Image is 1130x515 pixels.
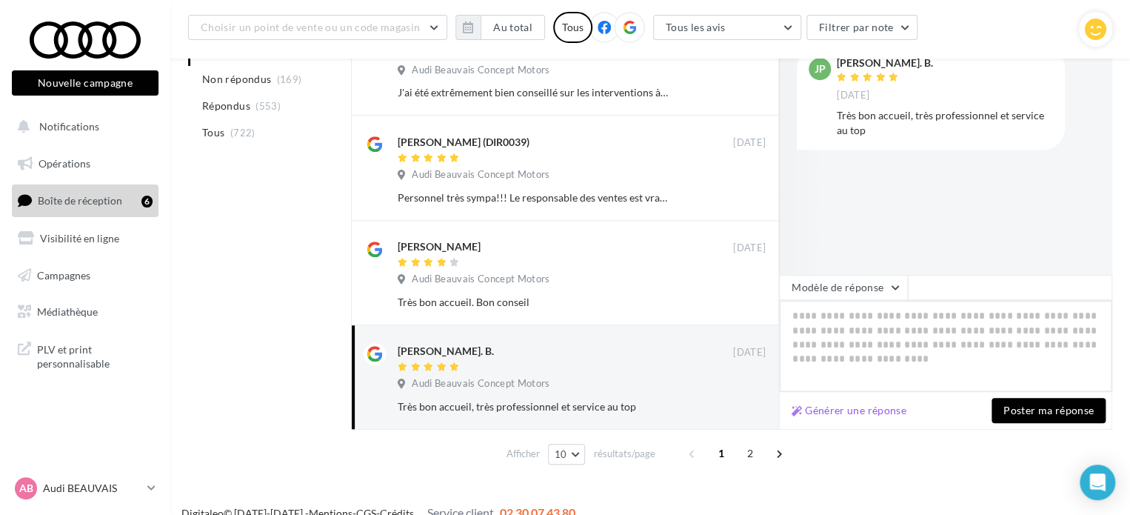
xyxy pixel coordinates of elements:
span: Tous les avis [666,21,726,33]
span: Opérations [39,157,90,170]
a: Médiathèque [9,296,161,328]
span: Tous [202,125,224,140]
a: PLV et print personnalisable [9,333,161,377]
a: Campagnes [9,260,161,291]
button: Choisir un point de vente ou un code magasin [188,15,447,40]
div: Personnel très sympa!!! Le responsable des ventes est vraiment très agréable . Vous pouvez y alle... [398,190,669,205]
div: Open Intercom Messenger [1080,465,1115,500]
a: Visibilité en ligne [9,223,161,254]
span: Audi Beauvais Concept Motors [412,168,549,182]
span: (169) [277,73,302,85]
button: Modèle de réponse [779,275,908,300]
div: [PERSON_NAME]. B. [398,344,494,359]
button: Tous les avis [653,15,801,40]
a: Opérations [9,148,161,179]
span: Notifications [39,120,99,133]
span: (553) [255,100,281,112]
a: Boîte de réception6 [9,185,161,216]
button: Au total [481,15,545,40]
span: JP [815,62,826,76]
span: Répondus [202,99,250,113]
span: (722) [230,127,255,139]
span: AB [19,481,33,496]
button: Poster ma réponse [992,398,1106,423]
div: Tous [553,12,592,43]
span: Campagnes [37,268,90,281]
span: Audi Beauvais Concept Motors [412,273,549,286]
button: Au total [455,15,545,40]
span: PLV et print personnalisable [37,339,153,371]
span: [DATE] [733,346,766,359]
span: résultats/page [593,447,655,461]
button: Notifications [9,111,156,142]
span: 1 [709,442,733,465]
div: [PERSON_NAME] (DIR0039) [398,135,529,150]
span: Médiathèque [37,305,98,318]
span: Boîte de réception [38,194,122,207]
p: Audi BEAUVAIS [43,481,141,496]
div: [PERSON_NAME] [398,239,481,254]
span: [DATE] [733,136,766,150]
div: J'ai été extrêmement bien conseillé sur les interventions à réaliser sur mon véhicule notamment p... [398,85,669,100]
div: 6 [141,196,153,207]
div: [PERSON_NAME]. B. [837,58,933,68]
button: 10 [548,444,586,465]
div: Très bon accueil. Bon conseil [398,295,669,310]
span: [DATE] [837,89,869,102]
span: [DATE] [733,242,766,255]
button: Nouvelle campagne [12,70,158,96]
span: Visibilité en ligne [40,232,119,245]
span: 2 [738,442,762,465]
span: Non répondus [202,72,271,87]
button: Filtrer par note [806,15,918,40]
div: Très bon accueil, très professionnel et service au top [398,399,669,414]
span: Afficher [507,447,540,461]
span: Audi Beauvais Concept Motors [412,64,549,77]
div: Très bon accueil, très professionnel et service au top [837,108,1053,138]
span: 10 [555,448,567,460]
a: AB Audi BEAUVAIS [12,474,158,502]
button: Générer une réponse [786,402,912,419]
span: Audi Beauvais Concept Motors [412,377,549,391]
span: Choisir un point de vente ou un code magasin [201,21,420,33]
